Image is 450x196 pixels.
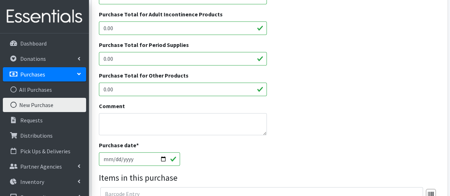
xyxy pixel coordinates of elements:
abbr: required [136,142,139,149]
label: Purchase Total for Other Products [99,71,189,80]
p: Distributions [20,132,53,139]
p: Dashboard [20,40,47,47]
p: Pick Ups & Deliveries [20,148,70,155]
img: HumanEssentials [3,5,86,28]
a: Partner Agencies [3,159,86,174]
p: Purchases [20,71,45,78]
label: Purchase date [99,141,139,149]
legend: Items in this purchase [99,171,440,184]
p: Inventory [20,178,44,185]
p: Partner Agencies [20,163,62,170]
a: All Purchases [3,83,86,97]
a: Pick Ups & Deliveries [3,144,86,158]
p: Requests [20,117,43,124]
a: Inventory [3,175,86,189]
p: Donations [20,55,46,62]
a: Donations [3,52,86,66]
a: Purchases [3,67,86,81]
a: Distributions [3,128,86,143]
a: New Purchase [3,98,86,112]
label: Comment [99,102,125,110]
a: Requests [3,113,86,127]
label: Purchase Total for Period Supplies [99,41,189,49]
label: Purchase Total for Adult Incontinence Products [99,10,223,18]
a: Dashboard [3,36,86,51]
